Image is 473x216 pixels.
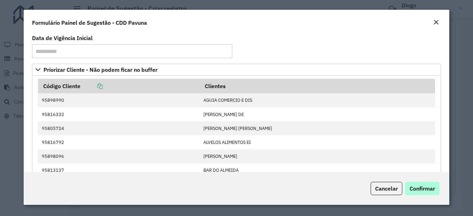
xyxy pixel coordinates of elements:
[38,163,200,177] td: 95813137
[200,135,435,149] td: ALVELOS ALIMENTOS EI
[80,83,103,90] a: Copiar
[375,185,398,192] span: Cancelar
[431,18,441,27] button: Close
[38,93,200,107] td: 95898990
[44,67,157,72] span: Priorizar Cliente - Não podem ficar no buffer
[200,107,435,121] td: [PERSON_NAME] DE
[38,79,200,93] th: Código Cliente
[371,182,402,195] button: Cancelar
[200,163,435,177] td: BAR DO ALMEIDA
[433,20,439,25] em: Fechar
[200,149,435,163] td: [PERSON_NAME]
[32,18,147,27] h4: Formulário Painel de Sugestão - CDD Pavuna
[200,121,435,135] td: [PERSON_NAME] [PERSON_NAME]
[38,149,200,163] td: 95898096
[38,107,200,121] td: 95816332
[38,121,200,135] td: 95805724
[405,182,440,195] button: Confirmar
[32,64,441,76] a: Priorizar Cliente - Não podem ficar no buffer
[38,135,200,149] td: 95816792
[200,93,435,107] td: AGUIA COMERCIO E DIS
[32,34,93,42] label: Data de Vigência Inicial
[200,79,435,93] th: Clientes
[410,185,435,192] span: Confirmar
